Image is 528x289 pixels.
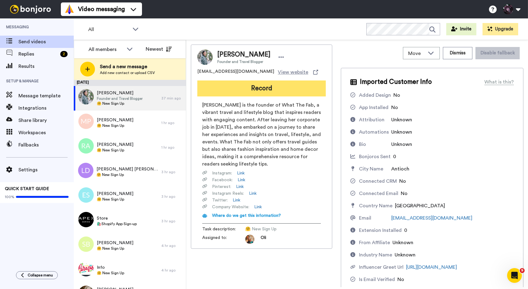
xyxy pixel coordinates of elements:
button: Collapse menu [16,271,58,279]
span: Replies [18,50,58,58]
span: Unknown [391,130,412,135]
span: 100% [5,194,14,199]
span: Send a new message [100,63,155,70]
span: Results [18,63,74,70]
img: mp.png [78,114,94,129]
img: bj-logo-header-white.svg [7,5,53,14]
span: Info [97,264,124,271]
button: Dismiss [443,47,472,59]
div: Email [359,214,371,222]
span: No [401,191,408,196]
img: sb.png [78,236,94,252]
span: Assigned to: [202,235,245,244]
span: 🤗 New Sign Up [97,101,143,106]
span: Unknown [395,252,416,257]
img: 2fcb4737-bb69-4c8c-acb2-f22175716796.jpg [78,89,94,104]
span: QUICK START GUIDE [5,187,49,191]
div: 1 hr ago [161,145,183,150]
span: 🤗 New Sign Up [97,246,133,251]
iframe: Intercom live chat [507,268,522,283]
span: Imported Customer Info [360,77,432,87]
span: Oli [261,235,266,244]
span: Task description : [202,226,245,232]
span: Move [408,50,425,57]
span: No [391,105,398,110]
div: 4 hr ago [161,243,183,248]
div: All members [89,46,124,53]
span: Unknown [391,142,412,147]
span: Facebook : [212,177,233,183]
img: 56e7db90-02df-4035-b1d9-6f6cc39e1bee.png [78,261,94,276]
span: Where do we get this information? [212,213,281,218]
div: Extension Installed [359,227,402,234]
span: All [88,26,129,33]
span: Integrations [18,104,74,112]
span: [GEOGRAPHIC_DATA] [395,203,445,208]
button: Newest [141,43,176,55]
div: App Installed [359,104,388,111]
img: ld.png [78,163,93,178]
div: 4 hr ago [161,268,183,273]
span: Pinterest : [212,184,231,190]
span: Video messaging [78,5,125,14]
span: 0 [404,228,407,233]
div: 2 [60,51,68,57]
div: Attribution [359,116,384,123]
span: No [397,277,404,282]
span: Instagram : [212,170,232,176]
span: Unknown [392,240,413,245]
span: [PERSON_NAME] [97,240,133,246]
span: [PERSON_NAME] [217,50,270,59]
span: Add new contact or upload CSV [100,70,155,75]
span: Send videos [18,38,74,45]
span: Message template [18,92,74,100]
a: View website [278,68,318,76]
img: Image of Elise Armitage [197,49,213,65]
div: Added Design [359,92,391,99]
span: [PERSON_NAME] [97,142,133,148]
span: Share library [18,117,74,124]
span: 9 [520,268,525,273]
a: [URL][DOMAIN_NAME] [406,265,457,270]
div: From Affiliate [359,239,390,246]
span: Founder and Travel Blogger [97,96,143,101]
div: Country Name [359,202,392,209]
div: [DATE] [74,80,186,86]
div: 1 hr ago [161,120,183,125]
span: 🤗 New Sign Up [97,123,133,128]
span: Collapse menu [28,273,53,278]
span: 🛍️Shopify App Sign-up [97,221,137,226]
span: [PERSON_NAME] [97,191,133,197]
a: Link [236,184,244,190]
a: [EMAIL_ADDRESS][DOMAIN_NAME] [391,216,472,221]
div: Influencer Greet Url [359,264,404,271]
span: [PERSON_NAME] [97,117,133,123]
div: What is this? [484,78,514,86]
span: No [393,93,400,98]
button: Disable fallback [475,47,520,59]
div: 3 hr ago [161,170,183,174]
div: Bonjoros Sent [359,153,391,160]
span: Twitter : [212,197,228,203]
span: [PERSON_NAME] [97,90,143,96]
div: Connected Email [359,190,398,197]
div: Bio [359,141,366,148]
div: 37 min ago [161,96,183,101]
span: 🤗 New Sign Up [97,197,133,202]
span: Instagram Reels : [212,190,244,197]
span: 🤗 New Sign Up [97,172,158,177]
div: Connected CRM [359,178,397,185]
span: View website [278,68,308,76]
span: Unknown [391,117,412,122]
span: 🤗 New Sign Up [245,226,304,232]
img: ra.png [78,138,94,154]
span: Fallbacks [18,141,74,149]
span: 🤗 New Sign Up [97,271,124,275]
span: 0 [393,154,396,159]
div: 3 hr ago [161,194,183,199]
span: 🤗 New Sign Up [97,148,133,153]
span: Antioch [391,166,409,171]
a: Link [233,197,240,203]
span: [PERSON_NAME] [PERSON_NAME] [97,166,158,172]
a: Link [237,170,245,176]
